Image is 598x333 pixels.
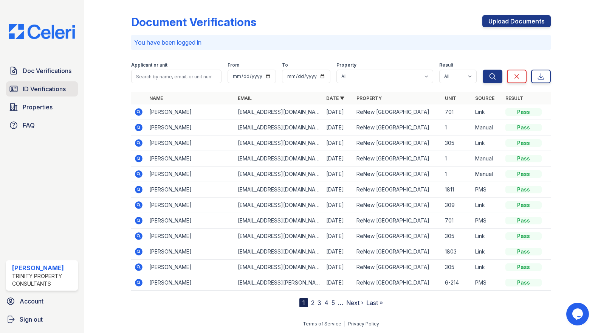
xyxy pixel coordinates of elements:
[472,166,502,182] td: Manual
[323,213,353,229] td: [DATE]
[146,135,235,151] td: [PERSON_NAME]
[6,63,78,78] a: Doc Verifications
[3,24,81,39] img: CE_Logo_Blue-a8612792a0a2168367f1c8372b55b34899dd931a85d93a1a3d3e32e68fde9ad4.png
[3,312,81,327] a: Sign out
[235,229,323,244] td: [EMAIL_ADDRESS][DOMAIN_NAME]
[235,120,323,135] td: [EMAIL_ADDRESS][DOMAIN_NAME]
[472,198,502,213] td: Link
[505,139,542,147] div: Pass
[472,260,502,275] td: Link
[146,198,235,213] td: [PERSON_NAME]
[439,62,453,68] label: Result
[6,118,78,133] a: FAQ
[235,260,323,275] td: [EMAIL_ADDRESS][DOMAIN_NAME]
[235,198,323,213] td: [EMAIL_ADDRESS][DOMAIN_NAME]
[131,70,222,83] input: Search by name, email, or unit number
[353,198,442,213] td: ReNew [GEOGRAPHIC_DATA]
[324,299,328,307] a: 4
[146,182,235,198] td: [PERSON_NAME]
[6,100,78,115] a: Properties
[353,213,442,229] td: ReNew [GEOGRAPHIC_DATA]
[146,275,235,291] td: [PERSON_NAME]
[505,95,523,101] a: Result
[442,104,472,120] td: 701
[348,321,379,327] a: Privacy Policy
[442,213,472,229] td: 701
[442,120,472,135] td: 1
[346,299,363,307] a: Next ›
[323,135,353,151] td: [DATE]
[318,299,321,307] a: 3
[442,151,472,166] td: 1
[505,248,542,255] div: Pass
[131,62,167,68] label: Applicant or unit
[311,299,314,307] a: 2
[131,15,256,29] div: Document Verifications
[472,104,502,120] td: Link
[442,275,472,291] td: 6-214
[235,213,323,229] td: [EMAIL_ADDRESS][DOMAIN_NAME]
[353,275,442,291] td: ReNew [GEOGRAPHIC_DATA]
[23,103,53,112] span: Properties
[353,229,442,244] td: ReNew [GEOGRAPHIC_DATA]
[23,121,35,130] span: FAQ
[20,315,43,324] span: Sign out
[134,38,548,47] p: You have been logged in
[323,166,353,182] td: [DATE]
[445,95,456,101] a: Unit
[472,151,502,166] td: Manual
[505,279,542,286] div: Pass
[475,95,494,101] a: Source
[505,186,542,193] div: Pass
[146,166,235,182] td: [PERSON_NAME]
[235,135,323,151] td: [EMAIL_ADDRESS][DOMAIN_NAME]
[146,213,235,229] td: [PERSON_NAME]
[353,135,442,151] td: ReNew [GEOGRAPHIC_DATA]
[472,275,502,291] td: PMS
[3,294,81,309] a: Account
[238,95,252,101] a: Email
[23,84,66,93] span: ID Verifications
[146,104,235,120] td: [PERSON_NAME]
[146,260,235,275] td: [PERSON_NAME]
[472,229,502,244] td: Link
[235,151,323,166] td: [EMAIL_ADDRESS][DOMAIN_NAME]
[344,321,345,327] div: |
[20,297,43,306] span: Account
[326,95,344,101] a: Date ▼
[323,198,353,213] td: [DATE]
[299,298,308,307] div: 1
[505,124,542,131] div: Pass
[353,104,442,120] td: ReNew [GEOGRAPHIC_DATA]
[146,244,235,260] td: [PERSON_NAME]
[303,321,341,327] a: Terms of Service
[323,182,353,198] td: [DATE]
[353,120,442,135] td: ReNew [GEOGRAPHIC_DATA]
[323,244,353,260] td: [DATE]
[505,232,542,240] div: Pass
[505,263,542,271] div: Pass
[323,151,353,166] td: [DATE]
[356,95,382,101] a: Property
[505,155,542,162] div: Pass
[442,166,472,182] td: 1
[282,62,288,68] label: To
[12,272,75,288] div: Trinity Property Consultants
[353,260,442,275] td: ReNew [GEOGRAPHIC_DATA]
[235,275,323,291] td: [EMAIL_ADDRESS][PERSON_NAME][DOMAIN_NAME]
[472,135,502,151] td: Link
[23,66,71,75] span: Doc Verifications
[472,120,502,135] td: Manual
[228,62,239,68] label: From
[323,275,353,291] td: [DATE]
[323,104,353,120] td: [DATE]
[353,166,442,182] td: ReNew [GEOGRAPHIC_DATA]
[505,170,542,178] div: Pass
[12,263,75,272] div: [PERSON_NAME]
[505,108,542,116] div: Pass
[235,104,323,120] td: [EMAIL_ADDRESS][DOMAIN_NAME]
[442,244,472,260] td: 1803
[366,299,383,307] a: Last »
[338,298,343,307] span: …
